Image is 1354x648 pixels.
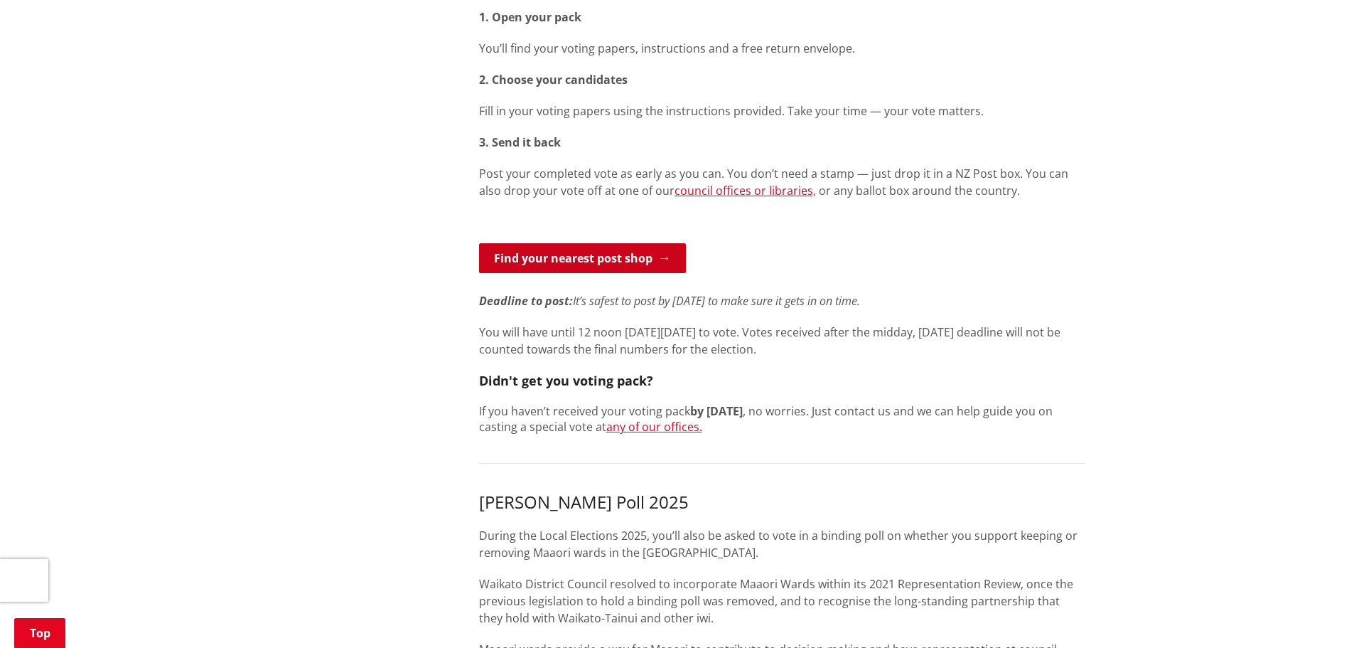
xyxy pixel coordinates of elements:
p: If you haven’t received your voting pack , no worries. Just contact us and we can help guide you ... [479,403,1085,435]
iframe: Messenger Launcher [1289,588,1340,639]
strong: 2. Choose your candidates [479,72,628,87]
strong: by [DATE] [690,403,743,419]
span: You’ll find your voting papers, instructions and a free return envelope. [479,41,855,56]
p: You will have until 12 noon [DATE][DATE] to vote. Votes received after the midday, [DATE] deadlin... [479,324,1085,358]
a: Top [14,618,65,648]
p: During the Local Elections 2025, you’ll also be asked to vote in a binding poll on whether you su... [479,527,1085,561]
p: Fill in your voting papers using the instructions provided. Take your time — your vote matters. [479,102,1085,119]
p: Post your completed vote as early as you can. You don’t need a stamp — just drop it in a NZ Post ... [479,165,1085,199]
h3: [PERSON_NAME] Poll 2025 [479,492,1085,513]
strong: 3. Send it back [479,134,561,150]
p: Waikato District Council resolved to incorporate Maaori Wards within its 2021 Representation Revi... [479,575,1085,627]
a: Find your nearest post shop [479,243,686,273]
a: council offices or libraries [675,183,813,198]
a: any of our offices. [606,419,702,435]
em: Deadline to post: [479,293,573,309]
strong: Didn't get you voting pack? [479,372,653,389]
em: It’s safest to post by [DATE] to make sure it gets in on time. [573,293,860,309]
strong: 1. Open your pack [479,9,581,25]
